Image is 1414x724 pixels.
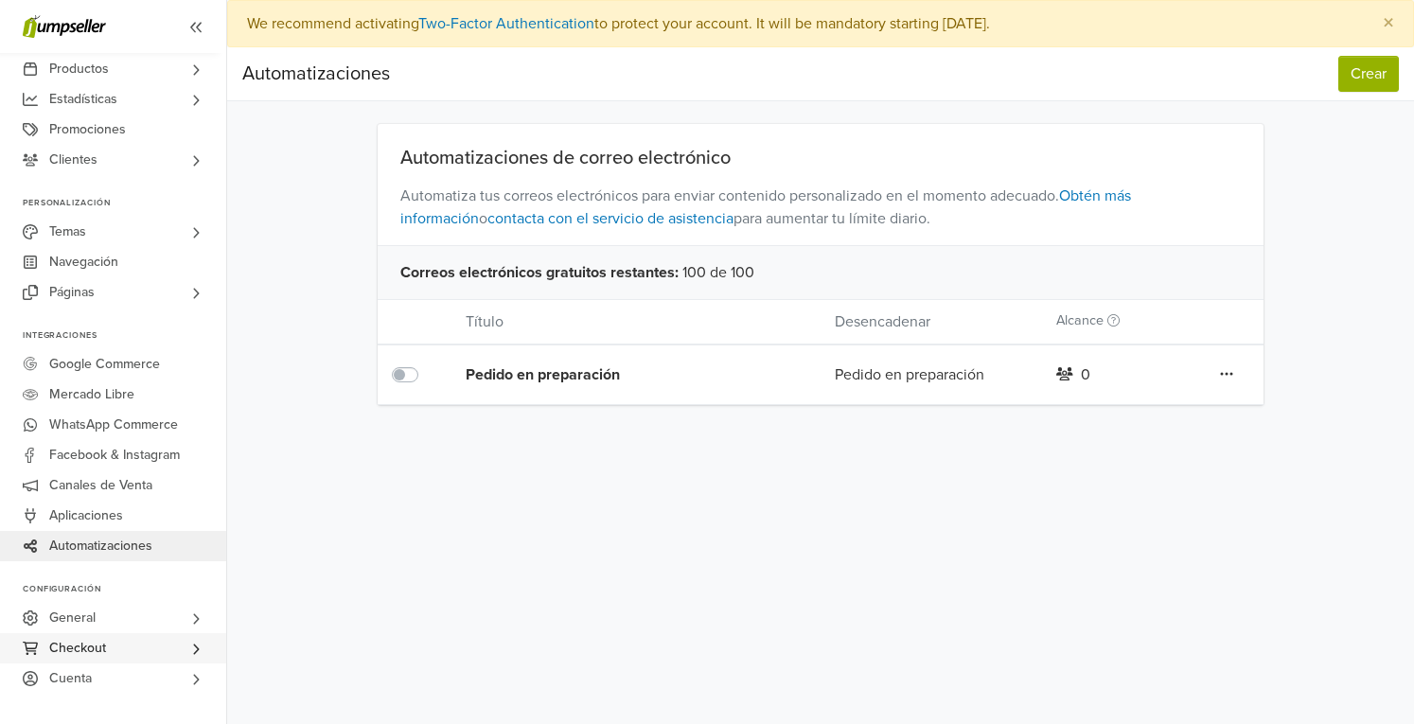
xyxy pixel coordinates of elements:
div: Pedido en preparación [821,363,1042,386]
div: Automatizaciones de correo electrónico [378,147,1264,169]
a: Two-Factor Authentication [418,14,594,33]
span: Correos electrónicos gratuitos restantes : [400,261,679,284]
span: General [49,603,96,633]
span: Temas [49,217,86,247]
span: Estadísticas [49,84,117,115]
span: × [1383,9,1394,37]
span: Google Commerce [49,349,160,380]
span: Canales de Venta [49,470,152,501]
p: Configuración [23,584,226,595]
span: Mercado Libre [49,380,134,410]
span: Navegación [49,247,118,277]
span: WhatsApp Commerce [49,410,178,440]
span: Cuenta [49,663,92,694]
div: 0 [1081,363,1090,386]
p: Personalización [23,198,226,209]
span: Checkout [49,633,106,663]
div: Desencadenar [821,310,1042,333]
label: Alcance [1056,310,1120,331]
div: Automatizaciones [242,55,390,93]
span: Aplicaciones [49,501,123,531]
div: 100 de 100 [378,245,1264,299]
span: Páginas [49,277,95,308]
button: Close [1364,1,1413,46]
span: Productos [49,54,109,84]
div: Pedido en preparación [466,363,761,386]
span: Facebook & Instagram [49,440,180,470]
p: Integraciones [23,330,226,342]
span: Automatiza tus correos electrónicos para enviar contenido personalizado en el momento adecuado. o... [378,169,1264,245]
span: Promociones [49,115,126,145]
div: Título [451,310,821,333]
span: Clientes [49,145,97,175]
button: Crear [1338,56,1399,92]
a: contacta con el servicio de asistencia [487,209,734,228]
span: Automatizaciones [49,531,152,561]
